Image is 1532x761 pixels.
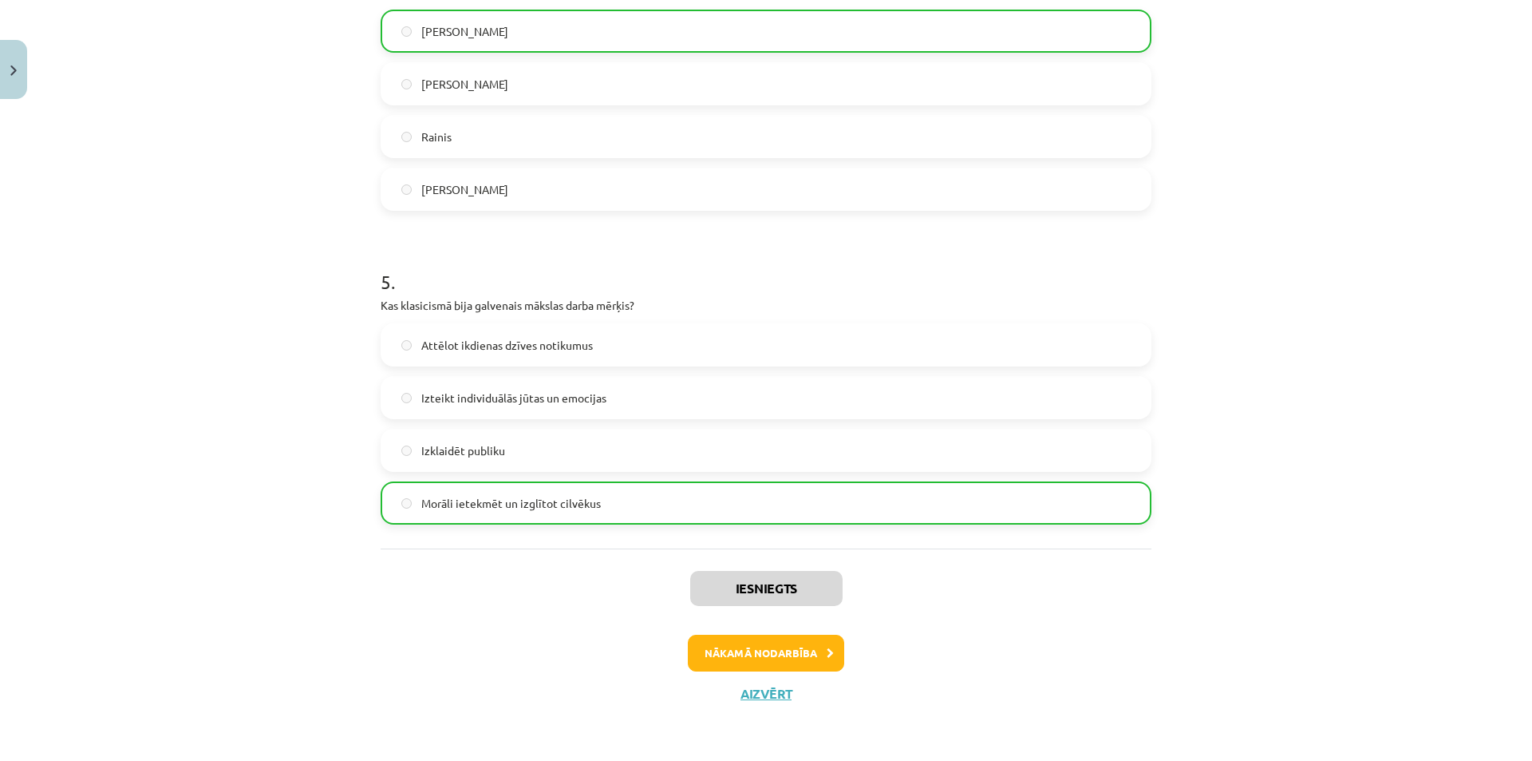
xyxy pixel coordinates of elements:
[401,184,412,195] input: [PERSON_NAME]
[381,243,1151,292] h1: 5 .
[421,337,593,354] span: Attēlot ikdienas dzīves notikumus
[421,442,505,459] span: Izklaidēt publiku
[688,635,844,672] button: Nākamā nodarbība
[401,132,412,142] input: Rainis
[421,495,601,512] span: Morāli ietekmēt un izglītot cilvēkus
[421,23,508,40] span: [PERSON_NAME]
[401,393,412,403] input: Izteikt individuālās jūtas un emocijas
[421,129,452,145] span: Rainis
[690,571,843,606] button: Iesniegts
[401,498,412,509] input: Morāli ietekmēt un izglītot cilvēkus
[381,297,1151,314] p: Kas klasicismā bija galvenais mākslas darba mērķis?
[401,340,412,351] input: Attēlot ikdienas dzīves notikumus
[401,26,412,37] input: [PERSON_NAME]
[421,76,508,93] span: [PERSON_NAME]
[401,79,412,89] input: [PERSON_NAME]
[736,686,796,702] button: Aizvērt
[10,65,17,76] img: icon-close-lesson-0947bae3869378f0d4975bcd49f059093ad1ed9edebbc8119c70593378902aed.svg
[421,390,606,406] span: Izteikt individuālās jūtas un emocijas
[401,446,412,456] input: Izklaidēt publiku
[421,181,508,198] span: [PERSON_NAME]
